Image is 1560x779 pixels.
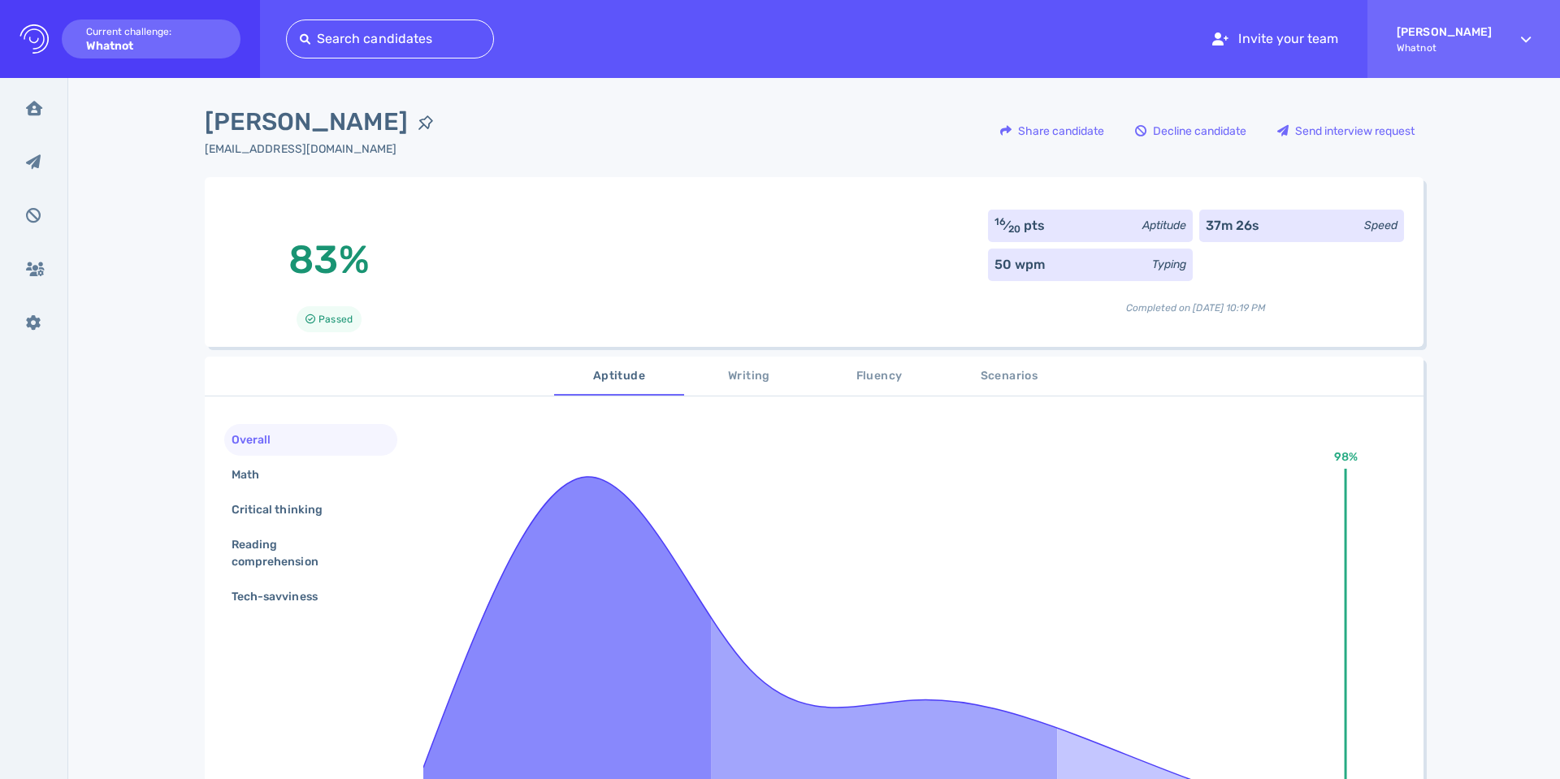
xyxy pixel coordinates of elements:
span: [PERSON_NAME] [205,104,408,141]
span: 83% [288,236,369,283]
div: Decline candidate [1127,112,1254,149]
div: Tech-savviness [228,585,337,608]
div: Overall [228,428,290,452]
button: Send interview request [1268,111,1423,150]
div: Aptitude [1142,217,1186,234]
span: Writing [694,366,804,387]
div: Completed on [DATE] 10:19 PM [988,288,1404,315]
div: Speed [1364,217,1397,234]
button: Decline candidate [1126,111,1255,150]
span: Whatnot [1397,42,1492,54]
div: Critical thinking [228,498,342,521]
div: 50 wpm [994,255,1045,275]
sub: 20 [1008,223,1020,235]
div: Send interview request [1269,112,1423,149]
sup: 16 [994,216,1006,227]
div: Math [228,463,279,487]
div: Share candidate [992,112,1112,149]
div: Reading comprehension [228,533,380,573]
text: 98% [1333,450,1357,464]
div: 37m 26s [1206,216,1259,236]
div: ⁄ pts [994,216,1046,236]
span: Scenarios [954,366,1064,387]
div: Typing [1152,256,1186,273]
span: Fluency [824,366,934,387]
span: Passed [318,309,352,329]
span: Aptitude [564,366,674,387]
strong: [PERSON_NAME] [1397,25,1492,39]
button: Share candidate [991,111,1113,150]
div: Click to copy the email address [205,141,444,158]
